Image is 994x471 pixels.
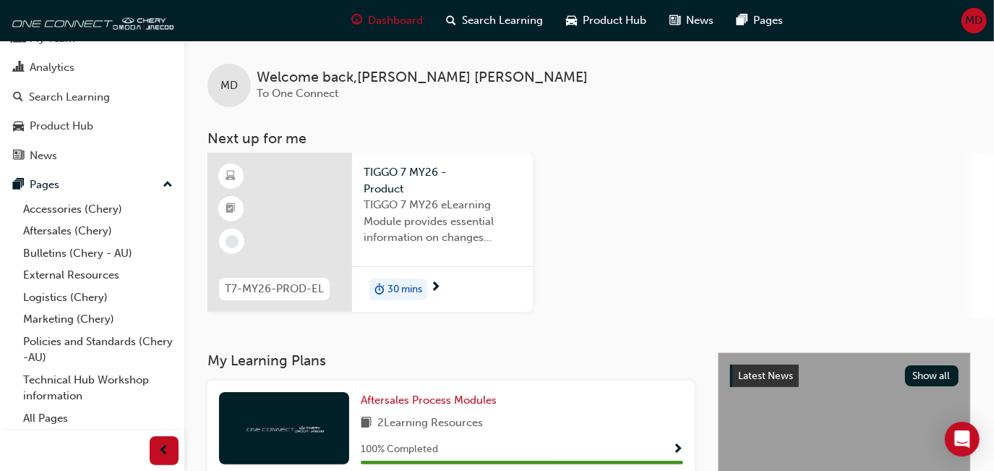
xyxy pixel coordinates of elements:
button: Show Progress [672,441,683,459]
a: Product Hub [6,113,179,140]
span: Latest News [738,370,793,382]
a: Analytics [6,54,179,81]
span: pages-icon [13,179,24,192]
span: search-icon [13,91,23,104]
span: people-icon [13,33,24,46]
a: Aftersales (Chery) [17,220,179,242]
span: News [687,12,714,29]
span: Welcome back , [PERSON_NAME] [PERSON_NAME] [257,69,588,86]
a: car-iconProduct Hub [555,6,659,35]
span: pages-icon [737,12,748,30]
span: Product Hub [583,12,647,29]
a: search-iconSearch Learning [435,6,555,35]
span: news-icon [13,150,24,163]
a: Accessories (Chery) [17,198,179,221]
h3: My Learning Plans [207,352,695,369]
span: car-icon [567,12,578,30]
span: Search Learning [463,12,544,29]
a: News [6,143,179,169]
div: Search Learning [29,89,110,106]
span: car-icon [13,120,24,133]
a: news-iconNews [659,6,726,35]
a: External Resources [17,264,179,287]
a: Technical Hub Workshop information [17,369,179,407]
img: oneconnect [7,6,173,35]
a: guage-iconDashboard [340,6,435,35]
button: MD [961,8,987,33]
button: Show all [905,365,959,386]
span: MD [220,77,238,94]
span: duration-icon [374,280,385,299]
span: up-icon [163,176,173,195]
a: Bulletins (Chery - AU) [17,242,179,265]
span: news-icon [670,12,681,30]
a: T7-MY26-PROD-ELTIGGO 7 MY26 - ProductTIGGO 7 MY26 eLearning Module provides essential information... [207,153,533,312]
span: 100 % Completed [361,441,438,458]
button: Pages [6,171,179,198]
a: Latest NewsShow all [730,365,959,388]
span: guage-icon [352,12,363,30]
span: 30 mins [387,281,422,298]
span: learningRecordVerb_NONE-icon [226,235,239,248]
span: learningResourceType_ELEARNING-icon [226,167,236,186]
div: News [30,148,57,164]
div: Pages [30,177,59,193]
a: Search Learning [6,84,179,111]
a: pages-iconPages [726,6,795,35]
span: Show Progress [672,444,683,457]
span: To One Connect [257,87,338,100]
div: Product Hub [30,118,93,135]
span: T7-MY26-PROD-EL [225,281,324,297]
h3: Next up for me [184,130,994,147]
img: oneconnect [244,421,324,435]
span: search-icon [447,12,457,30]
span: booktick-icon [226,200,236,218]
span: next-icon [430,281,441,294]
span: MD [966,12,983,29]
span: 2 Learning Resources [377,415,483,433]
div: Analytics [30,59,74,76]
a: Logistics (Chery) [17,287,179,309]
a: All Pages [17,407,179,430]
span: book-icon [361,415,372,433]
div: Open Intercom Messenger [945,422,980,457]
span: Pages [754,12,784,29]
span: TIGGO 7 MY26 - Product [364,164,521,197]
a: Marketing (Chery) [17,308,179,331]
span: Aftersales Process Modules [361,394,497,407]
span: Dashboard [369,12,424,29]
a: Policies and Standards (Chery -AU) [17,331,179,369]
a: Aftersales Process Modules [361,392,502,409]
span: chart-icon [13,61,24,75]
span: prev-icon [159,442,170,460]
span: TIGGO 7 MY26 eLearning Module provides essential information on changes introduced with the new M... [364,197,521,246]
